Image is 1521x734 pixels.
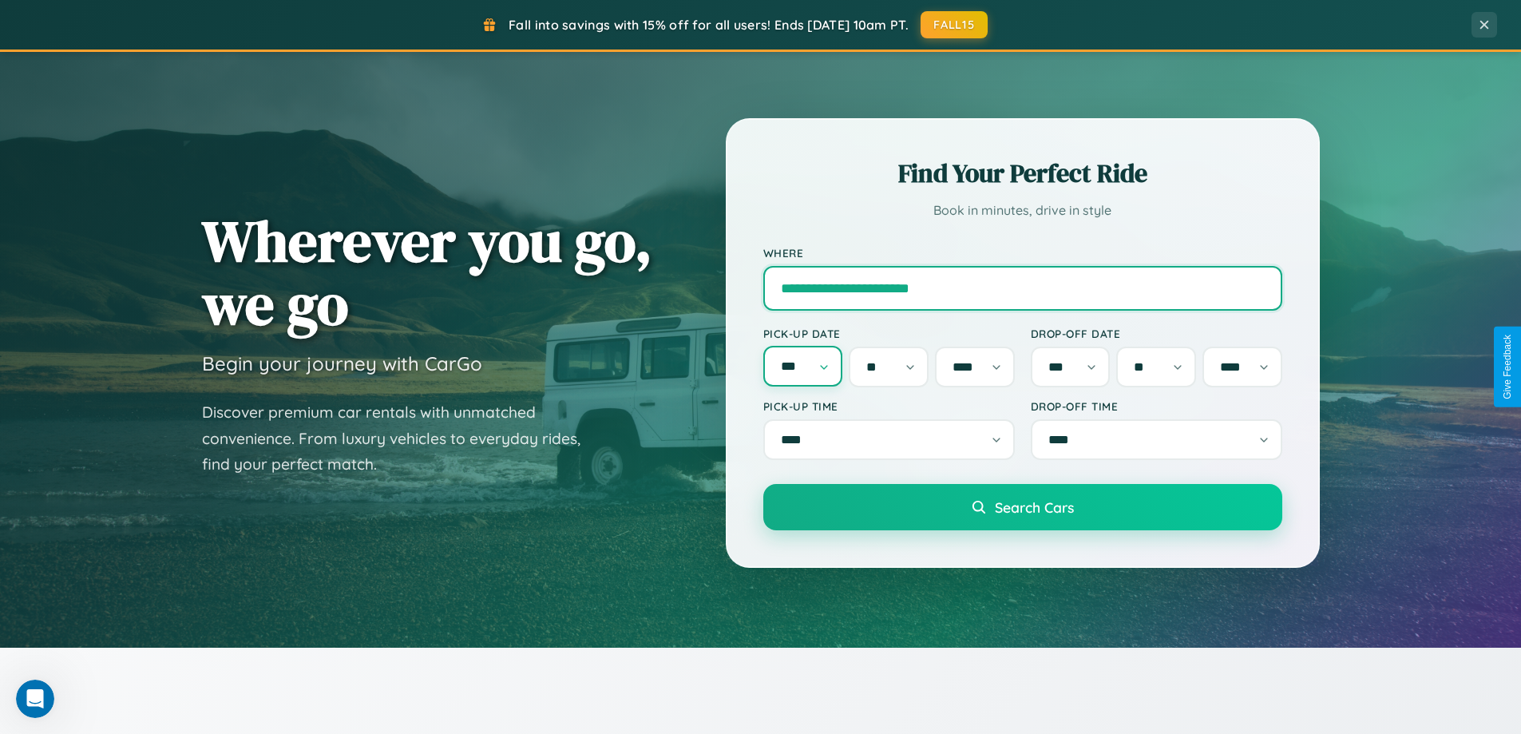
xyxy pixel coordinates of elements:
[509,17,909,33] span: Fall into savings with 15% off for all users! Ends [DATE] 10am PT.
[763,484,1282,530] button: Search Cars
[763,399,1015,413] label: Pick-up Time
[1502,335,1513,399] div: Give Feedback
[763,327,1015,340] label: Pick-up Date
[995,498,1074,516] span: Search Cars
[763,246,1282,260] label: Where
[202,209,652,335] h1: Wherever you go, we go
[1031,327,1282,340] label: Drop-off Date
[202,351,482,375] h3: Begin your journey with CarGo
[763,156,1282,191] h2: Find Your Perfect Ride
[921,11,988,38] button: FALL15
[1031,399,1282,413] label: Drop-off Time
[16,680,54,718] iframe: Intercom live chat
[763,199,1282,222] p: Book in minutes, drive in style
[202,399,601,478] p: Discover premium car rentals with unmatched convenience. From luxury vehicles to everyday rides, ...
